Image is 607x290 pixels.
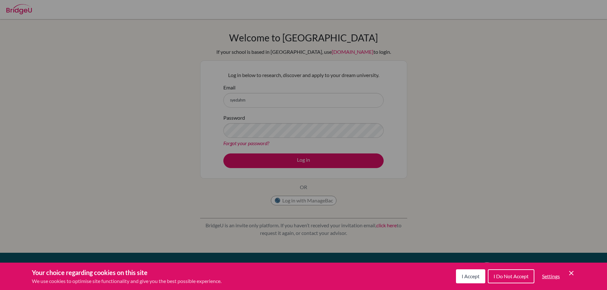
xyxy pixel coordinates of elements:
button: I Accept [456,269,485,283]
button: Save and close [567,269,575,277]
span: I Do Not Accept [494,273,529,279]
span: Settings [542,273,560,279]
button: Settings [537,270,565,283]
h3: Your choice regarding cookies on this site [32,268,221,277]
p: We use cookies to optimise site functionality and give you the best possible experience. [32,277,221,285]
button: I Do Not Accept [488,269,534,283]
span: I Accept [462,273,480,279]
